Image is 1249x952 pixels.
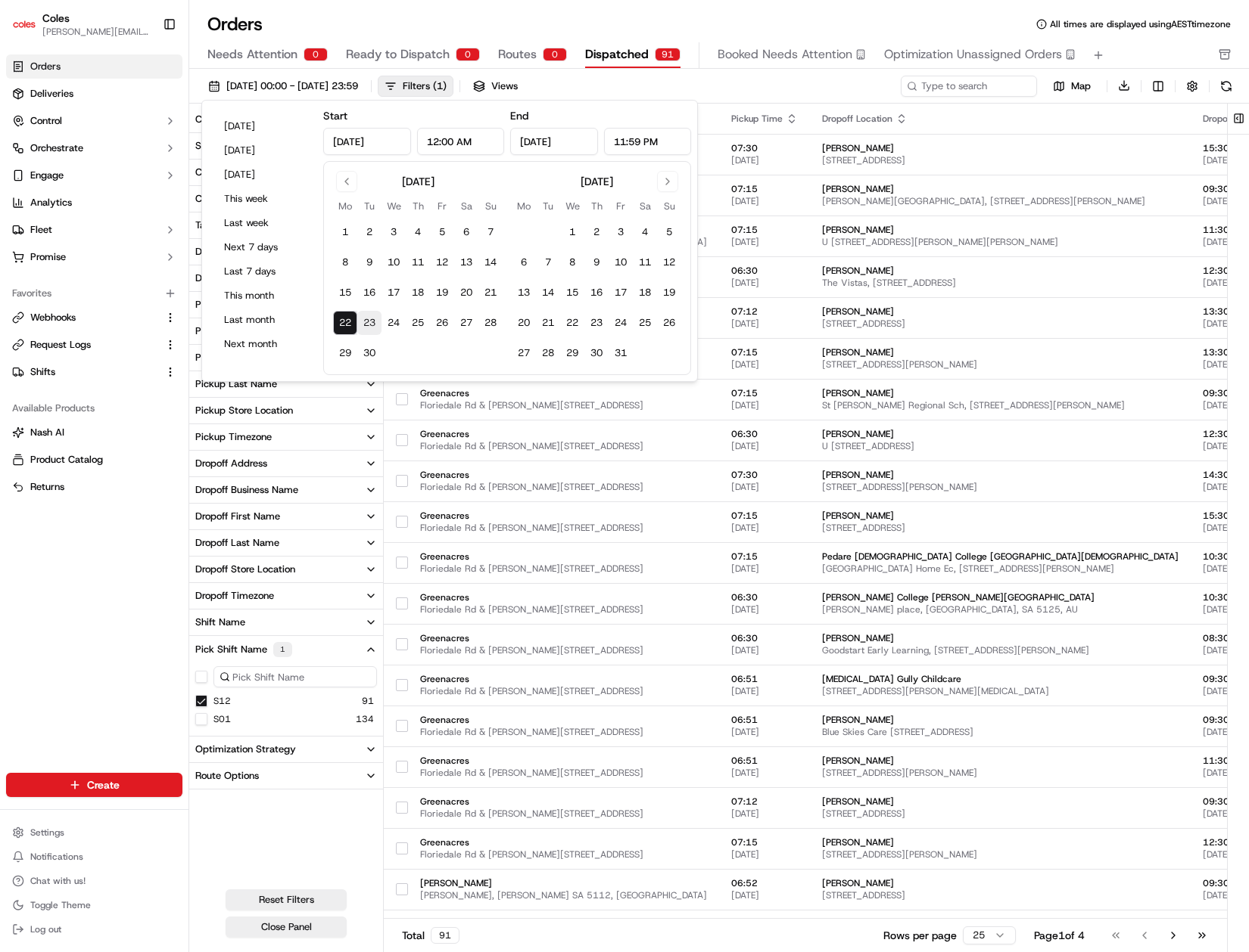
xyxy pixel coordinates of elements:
button: Pick Shift Name1 [189,636,383,663]
span: 07:30 [731,142,798,154]
span: [PERSON_NAME] [822,428,1179,440]
span: Log out [30,923,61,935]
h1: Orders [207,12,263,36]
button: 27 [454,311,478,335]
div: Filters [403,79,447,93]
span: Toggle Theme [30,899,91,911]
button: Country [189,160,383,185]
button: 28 [478,311,503,335]
span: [PERSON_NAME][GEOGRAPHIC_DATA], [STREET_ADDRESS][PERSON_NAME] [822,195,1179,207]
button: 12 [430,250,454,274]
button: Filters(1) [378,76,453,97]
span: Engage [30,169,64,182]
span: 07:12 [731,305,798,318]
button: Delivery Window Status [189,239,383,265]
span: Greenacres [420,469,707,481]
span: Floriedale Rd & [PERSON_NAME][STREET_ADDRESS] [420,440,707,452]
div: State [195,139,220,153]
button: 25 [406,311,430,335]
div: Start new chat [51,144,248,160]
button: This month [217,285,308,306]
button: Refresh [1216,76,1237,97]
button: Settings [6,822,182,843]
button: Creation By [189,186,383,212]
a: Orders [6,54,182,79]
span: Booked Needs Attention [718,45,852,64]
button: Engage [6,163,182,188]
div: Dispatch Strategy [195,271,278,285]
button: 23 [357,311,382,335]
button: [DATE] [217,140,308,161]
span: Control [30,114,62,128]
button: 14 [536,281,560,305]
button: 26 [430,311,454,335]
div: Dropoff Business Name [195,483,298,497]
button: ColesColes[PERSON_NAME][EMAIL_ADDRESS][PERSON_NAME][PERSON_NAME][DOMAIN_NAME] [6,6,157,42]
span: [DATE] 00:00 - [DATE] 23:59 [226,79,358,93]
button: S12 [213,695,231,707]
button: 2 [584,220,609,244]
span: U [STREET_ADDRESS] [822,440,1179,452]
button: 19 [430,281,454,305]
div: Dropoff Timezone [195,589,274,603]
span: The Vistas, [STREET_ADDRESS] [822,277,1179,289]
span: Chat with us! [30,875,86,887]
span: [PERSON_NAME] [822,469,1179,481]
span: Deliveries [30,87,73,101]
span: [PERSON_NAME] [822,183,1179,195]
button: 8 [333,250,357,274]
label: End [510,109,528,122]
button: Chat with us! [6,870,182,892]
button: 20 [454,281,478,305]
div: Country [195,166,232,179]
button: 26 [657,311,681,335]
button: 20 [512,311,536,335]
button: Pickup Business Name [189,318,383,344]
button: Go to previous month [336,171,357,192]
button: Orchestrate [6,136,182,160]
button: Pickup Address [189,292,383,318]
button: Dropoff Timezone [189,583,383,609]
button: [DATE] [217,164,308,185]
a: Request Logs [12,338,158,352]
th: Wednesday [560,198,584,214]
span: API Documentation [143,219,243,234]
button: 11 [406,250,430,274]
button: 10 [382,250,406,274]
th: Saturday [454,198,478,214]
input: Date [510,128,598,155]
span: [DATE] [731,236,798,248]
button: 24 [609,311,633,335]
span: Routes [498,45,537,64]
button: 7 [478,220,503,244]
span: Promise [30,250,66,264]
a: Webhooks [12,311,158,324]
a: Powered byPylon [107,256,183,268]
button: 21 [536,311,560,335]
button: [PERSON_NAME][EMAIL_ADDRESS][PERSON_NAME][PERSON_NAME][DOMAIN_NAME] [42,26,151,38]
span: [DATE] [731,440,798,452]
input: Type to search [901,76,1037,97]
span: Floriedale Rd & [PERSON_NAME][STREET_ADDRESS] [420,399,707,411]
div: We're available if you need us! [51,160,192,172]
span: [PERSON_NAME] [822,224,1179,236]
button: State [189,133,383,159]
th: Thursday [406,198,430,214]
div: Dropoff Address [195,457,267,470]
span: Optimization Unassigned Orders [884,45,1062,64]
a: Deliveries [6,82,182,106]
button: 15 [333,281,357,305]
span: Knowledge Base [30,219,116,234]
span: Pylon [151,256,183,268]
span: [PERSON_NAME] [822,346,1179,358]
span: 06:30 [731,428,798,440]
div: Pickup Address [195,298,265,312]
span: Product Catalog [30,453,103,467]
th: Monday [512,198,536,214]
button: Create [6,773,182,797]
button: Control [6,109,182,133]
div: 0 [304,48,328,61]
span: [STREET_ADDRESS][PERSON_NAME] [822,358,1179,371]
span: Webhooks [30,311,76,324]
